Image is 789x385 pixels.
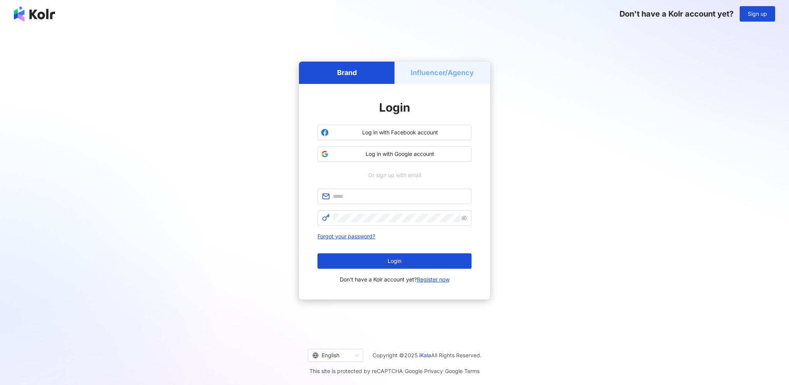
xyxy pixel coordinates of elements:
[388,258,401,264] span: Login
[337,68,357,77] h5: Brand
[363,171,426,179] span: Or sign up with email
[312,349,352,362] div: English
[405,368,443,374] a: Google Privacy
[445,368,480,374] a: Google Terms
[317,253,472,269] button: Login
[443,368,445,374] span: |
[462,215,467,221] span: eye-invisible
[411,68,474,77] h5: Influencer/Agency
[740,6,775,22] button: Sign up
[403,368,405,374] span: |
[332,129,468,136] span: Log in with Facebook account
[317,146,472,162] button: Log in with Google account
[332,150,468,158] span: Log in with Google account
[317,233,375,239] a: Forgot your password?
[317,125,472,140] button: Log in with Facebook account
[14,6,55,22] img: logo
[417,276,450,283] a: Register now
[373,351,482,360] span: Copyright © 2025 All Rights Reserved.
[340,275,450,284] span: Don't have a Kolr account yet?
[748,11,767,17] span: Sign up
[419,352,431,358] a: iKala
[619,9,734,18] span: Don't have a Kolr account yet?
[379,100,410,114] span: Login
[309,367,480,376] span: This site is protected by reCAPTCHA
